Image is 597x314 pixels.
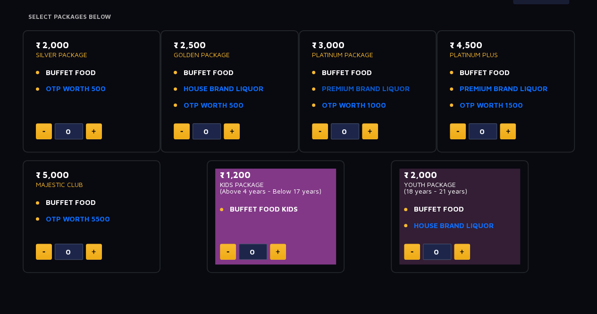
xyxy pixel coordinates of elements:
span: BUFFET FOOD [184,68,234,78]
span: BUFFET FOOD [414,204,464,215]
p: SILVER PACKAGE [36,51,148,58]
p: MAJESTIC CLUB [36,181,148,188]
a: HOUSE BRAND LIQUOR [184,84,263,94]
img: minus [227,251,229,253]
a: OTP WORTH 5500 [46,214,110,225]
span: BUFFET FOOD [460,68,510,78]
img: minus [456,131,459,132]
img: minus [42,251,45,253]
a: HOUSE BRAND LIQUOR [414,221,494,231]
p: ₹ 1,200 [220,169,332,181]
span: BUFFET FOOD [46,197,96,208]
span: BUFFET FOOD KIDS [230,204,298,215]
img: plus [506,129,510,134]
p: ₹ 4,500 [450,39,562,51]
p: (Above 4 years - Below 17 years) [220,188,332,195]
img: minus [319,131,321,132]
p: ₹ 3,000 [312,39,424,51]
p: ₹ 5,000 [36,169,148,181]
img: plus [92,129,96,134]
a: OTP WORTH 500 [184,100,244,111]
a: OTP WORTH 500 [46,84,106,94]
img: plus [230,129,234,134]
p: GOLDEN PACKAGE [174,51,286,58]
h4: Select Packages Below [28,13,569,21]
p: ₹ 2,500 [174,39,286,51]
p: YOUTH PACKAGE [404,181,516,188]
a: OTP WORTH 1000 [322,100,386,111]
img: minus [411,251,413,253]
p: KIDS PACKAGE [220,181,332,188]
img: plus [276,249,280,254]
p: PLATINUM PACKAGE [312,51,424,58]
img: minus [42,131,45,132]
img: plus [460,249,464,254]
p: ₹ 2,000 [36,39,148,51]
span: BUFFET FOOD [322,68,372,78]
p: (18 years - 21 years) [404,188,516,195]
p: ₹ 2,000 [404,169,516,181]
img: plus [92,249,96,254]
img: minus [180,131,183,132]
p: PLATINUM PLUS [450,51,562,58]
span: BUFFET FOOD [46,68,96,78]
a: OTP WORTH 1500 [460,100,523,111]
a: PREMIUM BRAND LIQUOR [322,84,410,94]
img: plus [368,129,372,134]
a: PREMIUM BRAND LIQUOR [460,84,547,94]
